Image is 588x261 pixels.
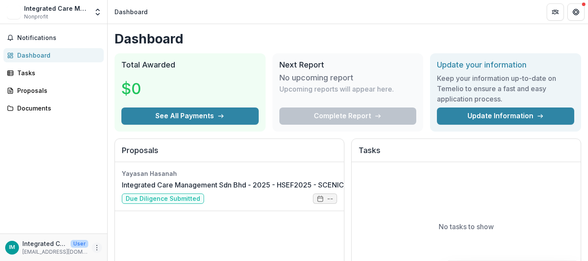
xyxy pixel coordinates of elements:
[359,146,574,162] h2: Tasks
[3,83,104,98] a: Proposals
[279,84,394,94] p: Upcoming reports will appear here.
[115,7,148,16] div: Dashboard
[17,34,100,42] span: Notifications
[115,31,581,46] h1: Dashboard
[3,31,104,45] button: Notifications
[17,68,97,77] div: Tasks
[17,86,97,95] div: Proposals
[437,73,574,104] h3: Keep your information up-to-date on Temelio to ensure a fast and easy application process.
[17,51,97,60] div: Dashboard
[3,101,104,115] a: Documents
[22,248,88,256] p: [EMAIL_ADDRESS][DOMAIN_NAME]
[24,4,88,13] div: Integrated Care Management Sdn Bhd
[122,146,337,162] h2: Proposals
[437,60,574,70] h2: Update your information
[3,66,104,80] a: Tasks
[9,245,15,250] div: Integrated Care Management
[3,48,104,62] a: Dashboard
[121,77,186,100] h3: $0
[24,13,48,21] span: Nonprofit
[279,60,417,70] h2: Next Report
[122,180,344,190] a: Integrated Care Management Sdn Bhd - 2025 - HSEF2025 - SCENIC
[17,104,97,113] div: Documents
[121,107,259,125] button: See All Payments
[111,6,151,18] nav: breadcrumb
[279,73,353,83] h3: No upcoming report
[92,3,104,21] button: Open entity switcher
[121,60,259,70] h2: Total Awarded
[7,5,21,19] img: Integrated Care Management Sdn Bhd
[547,3,564,21] button: Partners
[437,107,574,125] a: Update Information
[22,239,67,248] p: Integrated Care Management
[71,240,88,248] p: User
[439,221,494,232] p: No tasks to show
[92,243,102,253] button: More
[567,3,585,21] button: Get Help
